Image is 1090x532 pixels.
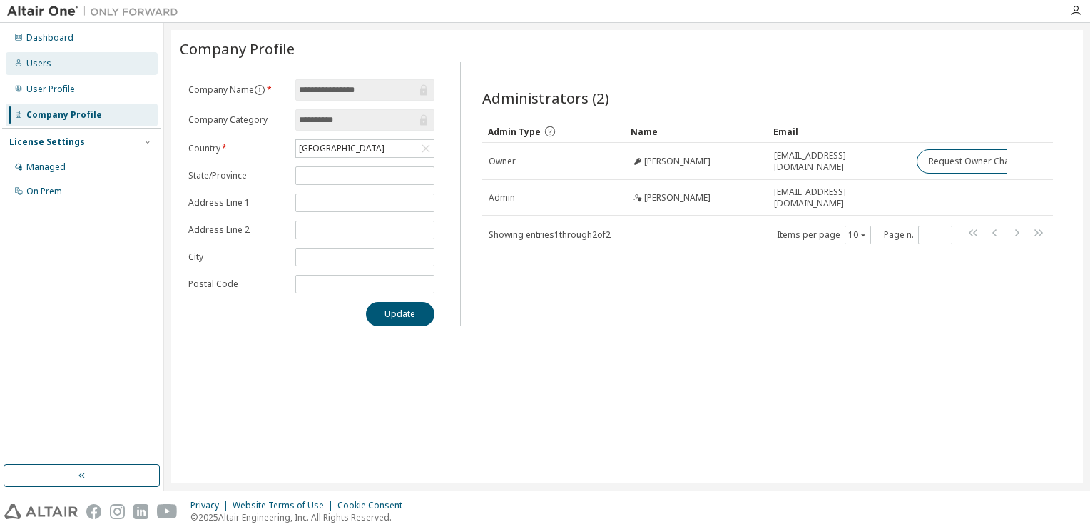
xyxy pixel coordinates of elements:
[133,504,148,519] img: linkedin.svg
[337,500,411,511] div: Cookie Consent
[774,186,904,209] span: [EMAIL_ADDRESS][DOMAIN_NAME]
[644,156,710,167] span: [PERSON_NAME]
[848,229,867,241] button: 10
[297,141,387,156] div: [GEOGRAPHIC_DATA]
[26,58,51,69] div: Users
[489,156,516,167] span: Owner
[188,170,287,181] label: State/Province
[26,84,75,95] div: User Profile
[26,109,102,121] div: Company Profile
[254,84,265,96] button: information
[26,161,66,173] div: Managed
[190,500,233,511] div: Privacy
[489,229,611,241] span: Showing entries 1 through 2 of 2
[26,186,62,197] div: On Prem
[366,302,434,326] button: Update
[488,126,541,138] span: Admin Type
[644,192,710,204] span: [PERSON_NAME]
[188,143,287,154] label: Country
[188,84,287,96] label: Company Name
[777,226,871,244] span: Items per page
[86,504,101,519] img: facebook.svg
[9,136,85,148] div: License Settings
[4,504,78,519] img: altair_logo.svg
[489,192,515,204] span: Admin
[774,150,904,173] span: [EMAIL_ADDRESS][DOMAIN_NAME]
[188,197,287,209] label: Address Line 1
[26,32,73,44] div: Dashboard
[190,511,411,523] p: © 2025 Altair Engineering, Inc. All Rights Reserved.
[188,224,287,236] label: Address Line 2
[773,120,905,143] div: Email
[110,504,125,519] img: instagram.svg
[296,140,434,157] div: [GEOGRAPHIC_DATA]
[188,278,287,290] label: Postal Code
[482,88,609,108] span: Administrators (2)
[233,500,337,511] div: Website Terms of Use
[188,251,287,263] label: City
[884,226,952,244] span: Page n.
[157,504,178,519] img: youtube.svg
[631,120,762,143] div: Name
[7,4,185,19] img: Altair One
[917,149,1037,174] button: Request Owner Change
[188,114,287,126] label: Company Category
[180,39,295,59] span: Company Profile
